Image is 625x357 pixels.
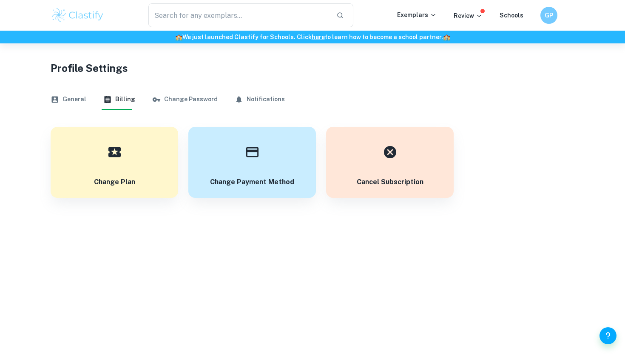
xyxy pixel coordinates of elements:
[103,89,135,110] button: Billing
[2,32,623,42] h6: We just launched Clastify for Schools. Click to learn how to become a school partner.
[152,89,218,110] button: Change Password
[188,127,316,198] button: Change payment method
[326,127,454,198] button: Cancel subscription
[357,177,423,188] h6: Cancel subscription
[500,12,523,19] a: Schools
[210,177,294,188] h6: Change payment method
[51,7,105,24] img: Clastify logo
[175,34,182,40] span: 🏫
[235,89,285,110] button: Notifications
[397,10,437,20] p: Exemplars
[51,127,178,198] button: Change Plan
[51,60,574,76] h1: Profile Settings
[51,89,86,110] button: General
[540,7,557,24] button: GP
[544,11,554,20] h6: GP
[443,34,450,40] span: 🏫
[454,11,483,20] p: Review
[312,34,325,40] a: here
[599,327,616,344] button: Help and Feedback
[148,3,330,27] input: Search for any exemplars...
[94,177,135,188] h6: Change Plan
